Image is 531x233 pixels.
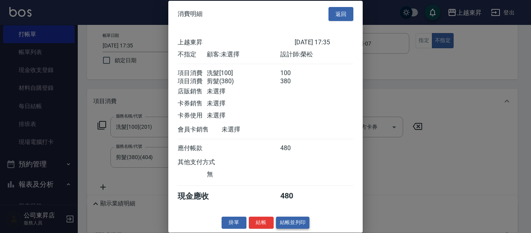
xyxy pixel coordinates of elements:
div: 會員卡銷售 [178,126,222,134]
div: 剪髮(380) [207,77,280,86]
div: 480 [280,191,309,201]
button: 結帳 [249,217,274,229]
div: 應付帳款 [178,144,207,152]
div: 顧客: 未選擇 [207,51,280,59]
div: 設計師: 榮松 [280,51,353,59]
div: 現金應收 [178,191,222,201]
div: [DATE] 17:35 [295,39,353,47]
div: 未選擇 [222,126,295,134]
div: 洗髮[100] [207,69,280,77]
div: 項目消費 [178,69,207,77]
div: 380 [280,77,309,86]
button: 結帳並列印 [276,217,310,229]
button: 掛單 [222,217,246,229]
div: 上越東昇 [178,39,295,47]
div: 未選擇 [207,88,280,96]
div: 480 [280,144,309,152]
div: 100 [280,69,309,77]
span: 消費明細 [178,10,203,18]
div: 店販銷售 [178,88,207,96]
button: 返回 [328,7,353,21]
div: 卡券銷售 [178,100,207,108]
div: 未選擇 [207,112,280,120]
div: 未選擇 [207,100,280,108]
div: 其他支付方式 [178,158,236,166]
div: 不指定 [178,51,207,59]
div: 卡券使用 [178,112,207,120]
div: 項目消費 [178,77,207,86]
div: 無 [207,170,280,179]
